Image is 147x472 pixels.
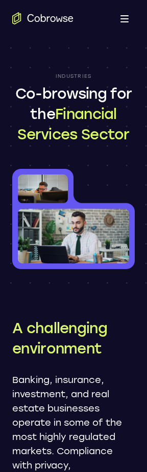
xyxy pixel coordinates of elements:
h1: Co-browsing for the [12,83,135,144]
img: Co-browsing for the Financial Services Sector [12,169,135,269]
span: Financial Services Sector [17,105,130,143]
p: Industries [56,73,92,79]
a: Go to the home page [12,12,73,24]
h2: A challenging environment [12,318,135,359]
